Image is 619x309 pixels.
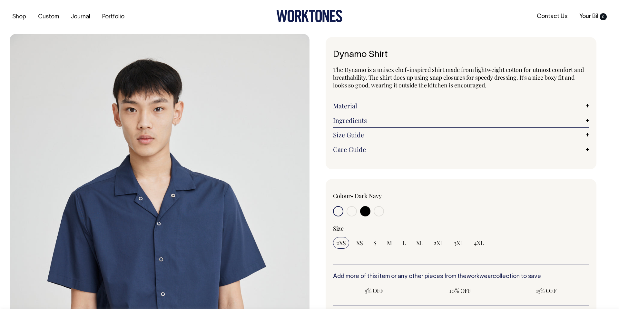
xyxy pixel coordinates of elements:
span: 3XL [454,239,464,247]
span: • [351,192,353,200]
a: Portfolio [100,12,127,22]
span: M [387,239,392,247]
input: 4XL [471,237,487,249]
input: XL [413,237,427,249]
a: Journal [68,12,93,22]
span: The Dynamo is a unisex chef-inspired shirt made from lightweight cotton for utmost comfort and br... [333,66,584,89]
span: 4XL [474,239,484,247]
input: L [399,237,409,249]
div: Size [333,224,589,232]
span: 15% OFF [508,287,584,294]
span: S [373,239,377,247]
span: XL [416,239,423,247]
span: 0 [600,13,607,20]
span: L [402,239,406,247]
input: XS [353,237,366,249]
input: 15% OFF [505,285,587,296]
input: 2XS [333,237,349,249]
h1: Dynamo Shirt [333,50,589,60]
input: S [370,237,380,249]
input: 10% OFF [419,285,501,296]
span: 5% OFF [336,287,412,294]
span: 2XS [336,239,346,247]
label: Dark Navy [355,192,382,200]
a: workwear [467,274,493,279]
a: Custom [35,12,62,22]
a: Contact Us [534,11,570,22]
div: Colour [333,192,436,200]
input: 5% OFF [333,285,415,296]
a: Shop [10,12,29,22]
input: M [384,237,395,249]
span: 10% OFF [422,287,498,294]
a: Size Guide [333,131,589,139]
a: Care Guide [333,145,589,153]
input: 2XL [430,237,447,249]
a: Material [333,102,589,110]
a: Ingredients [333,116,589,124]
span: XS [356,239,363,247]
span: 2XL [434,239,444,247]
a: Your Bill0 [577,11,609,22]
input: 3XL [451,237,467,249]
h6: Add more of this item or any other pieces from the collection to save [333,274,589,280]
